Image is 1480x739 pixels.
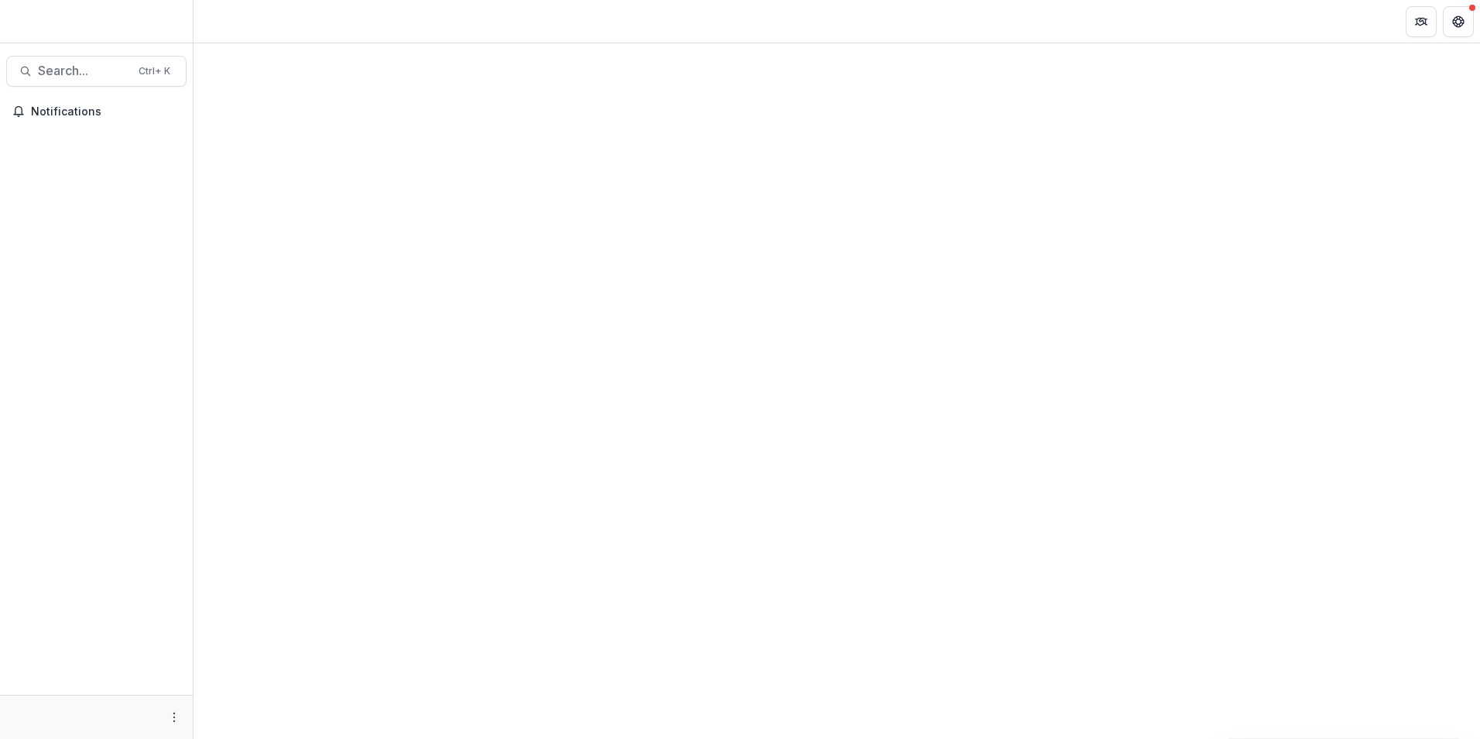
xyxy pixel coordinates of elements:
button: Get Help [1443,6,1474,37]
button: More [165,708,183,727]
nav: breadcrumb [200,10,266,33]
button: Search... [6,56,187,87]
div: Ctrl + K [135,63,173,80]
button: Partners [1406,6,1437,37]
button: Notifications [6,99,187,124]
span: Notifications [31,105,180,119]
span: Search... [38,64,129,78]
